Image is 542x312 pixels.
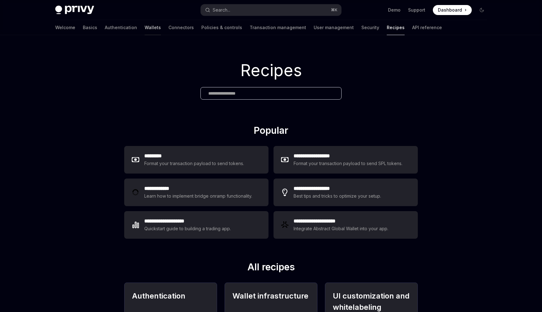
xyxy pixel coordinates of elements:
[201,4,341,16] button: Search...⌘K
[387,20,405,35] a: Recipes
[433,5,472,15] a: Dashboard
[250,20,306,35] a: Transaction management
[144,160,244,167] div: Format your transaction payload to send tokens.
[144,225,231,232] div: Quickstart guide to building a trading app.
[124,179,268,206] a: **** **** ***Learn how to implement bridge onramp functionality.
[294,192,382,200] div: Best tips and tricks to optimize your setup.
[105,20,137,35] a: Authentication
[145,20,161,35] a: Wallets
[412,20,442,35] a: API reference
[294,160,403,167] div: Format your transaction payload to send SPL tokens.
[477,5,487,15] button: Toggle dark mode
[83,20,97,35] a: Basics
[331,8,337,13] span: ⌘ K
[55,6,94,14] img: dark logo
[168,20,194,35] a: Connectors
[124,125,418,138] h2: Popular
[144,192,254,200] div: Learn how to implement bridge onramp functionality.
[388,7,401,13] a: Demo
[213,6,230,14] div: Search...
[294,225,389,232] div: Integrate Abstract Global Wallet into your app.
[408,7,425,13] a: Support
[124,261,418,275] h2: All recipes
[201,20,242,35] a: Policies & controls
[438,7,462,13] span: Dashboard
[124,146,268,174] a: **** ****Format your transaction payload to send tokens.
[55,20,75,35] a: Welcome
[314,20,354,35] a: User management
[361,20,379,35] a: Security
